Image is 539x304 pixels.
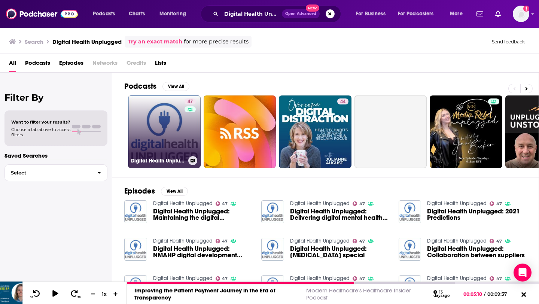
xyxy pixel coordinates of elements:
span: 47 [222,202,228,206]
button: View All [161,187,188,196]
a: 47 [353,201,365,206]
img: Digital Health Unplugged: Delivering digital mental health care [261,200,284,223]
span: 44 [340,98,345,106]
a: 47 [216,276,228,281]
a: Lists [155,57,166,72]
a: Digital Health Unplugged [290,275,350,282]
button: View All [162,82,189,91]
img: Digital Health Unplugged: NMAHP digital development insights [124,238,147,261]
a: 44 [279,95,351,168]
input: Search podcasts, credits, & more... [221,8,282,20]
span: 47 [496,277,502,280]
a: Digital Health Unplugged: Maintaining the digital momentum [153,208,253,221]
a: Digital Health Unplugged [290,238,350,244]
button: open menu [351,8,395,20]
h2: Podcasts [124,82,156,91]
button: Select [4,164,107,181]
span: Choose a tab above to access filters. [11,127,70,137]
a: Improving the Patient Payment Journey in the Era of Transparency [134,287,275,301]
a: Digital Health Unplugged [427,200,487,207]
a: Digital Health Unplugged: NMAHP digital development insights [153,246,253,258]
a: Digital Health Unplugged: March news team debrief [399,275,421,298]
button: Send feedback [490,39,527,45]
a: Digital Health Unplugged: Collaboration between suppliers [399,238,421,261]
a: Show notifications dropdown [492,7,504,20]
a: Digital Health Unplugged: Digital transformation of medicine [124,275,147,298]
span: 00:05:18 [463,291,484,297]
button: open menu [445,8,472,20]
a: Modern Healthcare’s Healthcare Insider Podcast [306,287,411,301]
a: Show notifications dropdown [473,7,486,20]
a: 47 [490,276,502,281]
button: open menu [154,8,196,20]
span: Logged in as elliesachs09 [513,6,529,22]
a: Digital Health Unplugged [427,275,487,282]
span: 30 [77,296,80,299]
span: 47 [359,277,365,280]
a: 47Digital Health Unplugged [128,95,201,168]
span: Credits [127,57,146,72]
h2: Episodes [124,186,155,196]
a: Digital Health Unplugged: Delivering digital mental health care [290,208,390,221]
span: For Podcasters [398,9,434,19]
img: Digital Health Unplugged: Coronavirus special [261,238,284,261]
a: Digital Health Unplugged: Collaboration between suppliers [427,246,527,258]
a: 44 [337,98,348,104]
span: Monitoring [159,9,186,19]
span: Digital Health Unplugged: [MEDICAL_DATA] special [290,246,390,258]
a: Digital Health Unplugged [290,200,350,207]
span: Podcasts [93,9,115,19]
div: 1 x [98,291,111,297]
a: Digital Health Unplugged: Coronavirus special [290,246,390,258]
span: For Business [356,9,386,19]
span: New [306,4,319,12]
span: Select [5,170,91,175]
a: PodcastsView All [124,82,189,91]
a: Digital Health Unplugged [153,238,213,244]
a: Digital Health Unplugged: 2021 Predictions [427,208,527,221]
h3: Digital Health Unplugged [131,158,185,164]
a: Digital Health Unplugged: 2021 Predictions [399,200,421,223]
a: Digital Health Unplugged [427,238,487,244]
span: 10 [30,296,33,299]
span: 47 [496,240,502,243]
button: 10 [29,289,43,299]
span: Networks [92,57,118,72]
a: EpisodesView All [124,186,188,196]
span: 47 [359,240,365,243]
div: 13 days ago [433,290,458,298]
a: Episodes [59,57,83,72]
a: 47 [353,239,365,243]
div: Open Intercom Messenger [514,264,532,282]
a: Try an exact match [128,37,182,46]
span: 47 [188,98,193,106]
img: Digital Health Unplugged: Women in digital healthcare leadership [261,275,284,298]
a: 47 [353,276,365,281]
span: Charts [129,9,145,19]
span: for more precise results [184,37,249,46]
img: Digital Health Unplugged: Maintaining the digital momentum [124,200,147,223]
a: 47 [185,98,196,104]
h3: Digital Health Unplugged [52,38,122,45]
a: 47 [216,201,228,206]
a: Podcasts [25,57,50,72]
img: Podchaser - Follow, Share and Rate Podcasts [6,7,78,21]
button: open menu [393,8,445,20]
a: 47 [216,239,228,243]
h3: Search [25,38,43,45]
button: 30 [68,289,82,299]
a: Digital Health Unplugged [153,275,213,282]
h2: Filter By [4,92,107,103]
span: 47 [496,202,502,206]
span: 47 [222,240,228,243]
